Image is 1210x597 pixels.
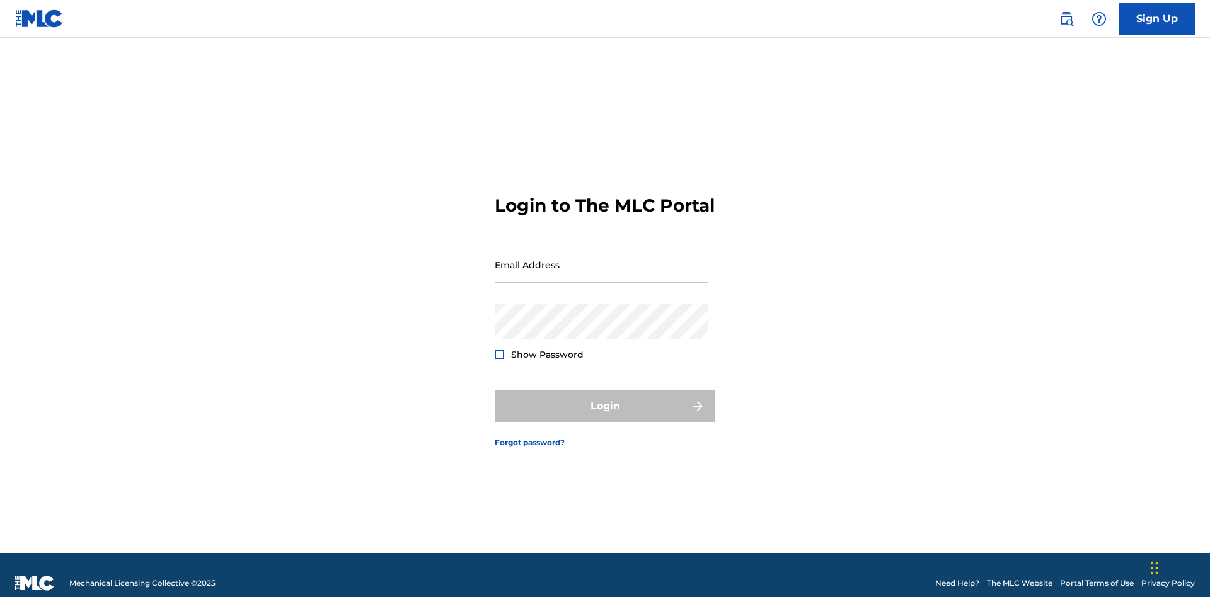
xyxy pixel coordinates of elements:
[495,437,565,448] a: Forgot password?
[15,576,54,591] img: logo
[1060,577,1134,589] a: Portal Terms of Use
[1054,6,1079,31] a: Public Search
[1092,11,1107,26] img: help
[69,577,216,589] span: Mechanical Licensing Collective © 2025
[1147,537,1210,597] iframe: Chat Widget
[935,577,979,589] a: Need Help?
[1119,3,1195,35] a: Sign Up
[1059,11,1074,26] img: search
[495,195,715,217] h3: Login to The MLC Portal
[987,577,1052,589] a: The MLC Website
[1141,577,1195,589] a: Privacy Policy
[511,349,584,360] span: Show Password
[1086,6,1112,31] div: Help
[1151,549,1158,587] div: Drag
[15,9,64,28] img: MLC Logo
